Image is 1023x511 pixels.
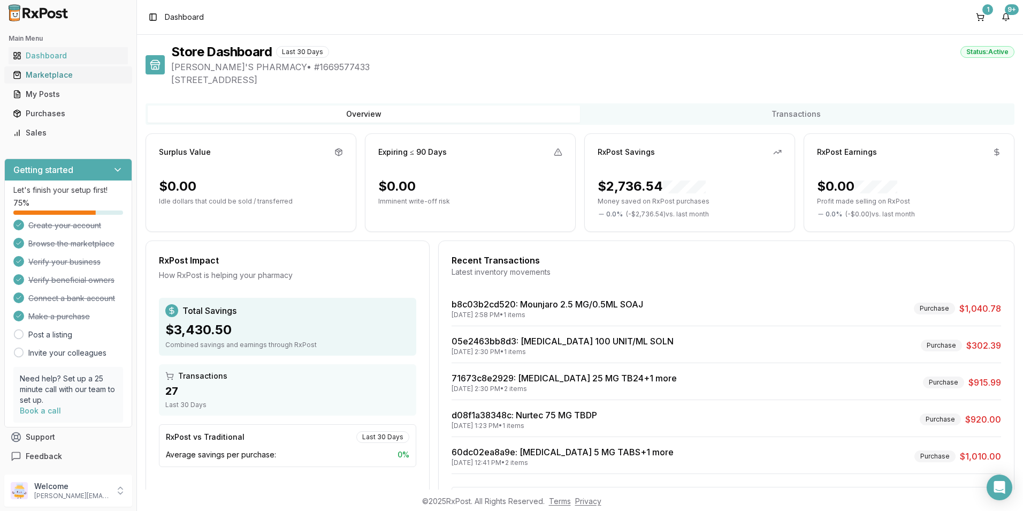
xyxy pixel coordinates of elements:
[965,413,1001,426] span: $920.00
[28,293,115,304] span: Connect a bank account
[580,106,1012,123] button: Transactions
[165,341,410,349] div: Combined savings and earnings through RxPost
[182,304,236,317] span: Total Savings
[968,376,1001,389] span: $915.99
[4,427,132,447] button: Support
[626,210,709,219] span: ( - $2,736.54 ) vs. last month
[166,432,245,442] div: RxPost vs Traditional
[34,481,109,492] p: Welcome
[159,270,416,281] div: How RxPost is helping your pharmacy
[378,147,447,157] div: Expiring ≤ 90 Days
[26,451,62,462] span: Feedback
[575,497,601,506] a: Privacy
[817,178,897,195] div: $0.00
[972,9,989,26] button: 1
[20,406,61,415] a: Book a call
[159,147,211,157] div: Surplus Value
[159,254,416,267] div: RxPost Impact
[398,449,409,460] span: 0 %
[452,311,643,319] div: [DATE] 2:58 PM • 1 items
[165,401,410,409] div: Last 30 Days
[159,178,196,195] div: $0.00
[4,447,132,466] button: Feedback
[171,61,1014,73] span: [PERSON_NAME]'S PHARMACY • # 1669577433
[914,450,956,462] div: Purchase
[9,104,128,123] a: Purchases
[28,348,106,358] a: Invite your colleagues
[159,197,343,206] p: Idle dollars that could be sold / transferred
[28,220,101,231] span: Create your account
[452,487,1001,504] button: View All Transactions
[13,185,123,196] p: Let's finish your setup first!
[1005,4,1019,15] div: 9+
[13,50,124,61] div: Dashboard
[28,329,72,340] a: Post a listing
[9,65,128,85] a: Marketplace
[171,43,272,61] h1: Store Dashboard
[148,106,580,123] button: Overview
[378,197,562,206] p: Imminent write-off risk
[923,377,964,388] div: Purchase
[452,410,597,420] a: d08f1a38348c: Nurtec 75 MG TBDP
[28,311,90,322] span: Make a purchase
[598,178,706,195] div: $2,736.54
[960,46,1014,58] div: Status: Active
[171,73,1014,86] span: [STREET_ADDRESS]
[966,339,1001,352] span: $302.39
[13,127,124,138] div: Sales
[4,105,132,122] button: Purchases
[276,46,329,58] div: Last 30 Days
[921,340,962,351] div: Purchase
[9,34,128,43] h2: Main Menu
[13,89,124,100] div: My Posts
[997,9,1014,26] button: 9+
[9,46,128,65] a: Dashboard
[826,210,842,219] span: 0.0 %
[9,85,128,104] a: My Posts
[817,147,877,157] div: RxPost Earnings
[452,385,677,393] div: [DATE] 2:30 PM • 2 items
[845,210,915,219] span: ( - $0.00 ) vs. last month
[452,254,1001,267] div: Recent Transactions
[598,147,655,157] div: RxPost Savings
[549,497,571,506] a: Terms
[987,475,1012,500] div: Open Intercom Messenger
[606,210,623,219] span: 0.0 %
[356,431,409,443] div: Last 30 Days
[4,66,132,84] button: Marketplace
[28,275,114,285] span: Verify beneficial owners
[452,447,674,457] a: 60dc02ea8a9e: [MEDICAL_DATA] 5 MG TABS+1 more
[165,384,410,399] div: 27
[165,12,204,22] nav: breadcrumb
[378,178,416,195] div: $0.00
[28,257,101,267] span: Verify your business
[452,422,597,430] div: [DATE] 1:23 PM • 1 items
[598,197,782,206] p: Money saved on RxPost purchases
[13,163,73,176] h3: Getting started
[13,70,124,80] div: Marketplace
[13,198,29,208] span: 75 %
[165,12,204,22] span: Dashboard
[165,321,410,339] div: $3,430.50
[982,4,993,15] div: 1
[452,336,674,347] a: 05e2463bb8d3: [MEDICAL_DATA] 100 UNIT/ML SOLN
[920,414,961,425] div: Purchase
[28,238,114,249] span: Browse the marketplace
[452,267,1001,277] div: Latest inventory movements
[959,302,1001,315] span: $1,040.78
[452,459,674,467] div: [DATE] 12:41 PM • 2 items
[34,492,109,500] p: [PERSON_NAME][EMAIL_ADDRESS][DOMAIN_NAME]
[960,450,1001,463] span: $1,010.00
[11,482,28,499] img: User avatar
[914,303,955,314] div: Purchase
[178,371,227,381] span: Transactions
[4,124,132,141] button: Sales
[452,299,643,310] a: b8c03b2cd520: Mounjaro 2.5 MG/0.5ML SOAJ
[452,373,677,384] a: 71673c8e2929: [MEDICAL_DATA] 25 MG TB24+1 more
[4,4,73,21] img: RxPost Logo
[452,348,674,356] div: [DATE] 2:30 PM • 1 items
[20,373,117,405] p: Need help? Set up a 25 minute call with our team to set up.
[4,47,132,64] button: Dashboard
[817,197,1001,206] p: Profit made selling on RxPost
